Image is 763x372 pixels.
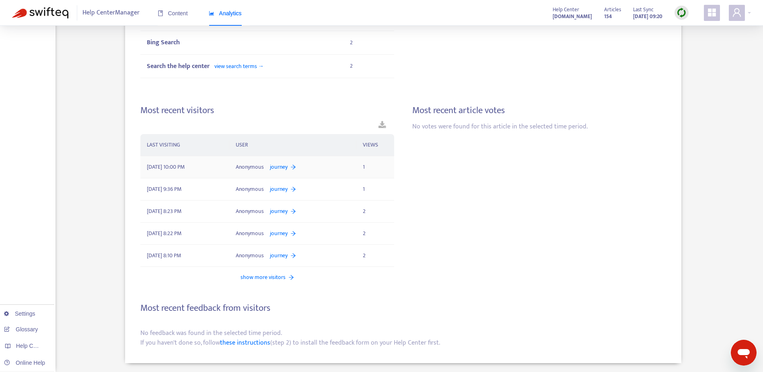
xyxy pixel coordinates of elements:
[140,329,666,338] div: No feedback was found in the selected time period.
[290,186,296,192] span: arrow-right
[140,134,229,156] th: LAST VISITING
[356,156,395,178] td: 1
[220,337,270,348] a: these instructions
[236,163,264,172] span: Anonymous
[412,105,666,116] h4: Most recent article votes
[290,231,296,236] span: arrow-right
[350,38,353,47] span: 2
[677,8,687,18] img: sync.dc5367851b00ba804db3.png
[356,134,395,156] th: VIEWS
[350,61,353,70] span: 2
[356,245,395,267] td: 2
[356,200,395,223] td: 2
[82,5,140,21] span: Help Center Manager
[147,37,180,48] span: Bing Search
[140,105,394,116] h4: Most recent visitors
[214,62,264,71] span: view search terms →
[290,164,296,170] span: arrow-right
[147,251,181,260] span: [DATE] 8:10 PM
[158,10,163,16] span: book
[270,229,288,238] span: journey
[633,12,662,21] strong: [DATE] 09:20
[290,253,296,258] span: arrow-right
[209,10,214,16] span: area-chart
[412,121,588,132] span: No votes were found for this article in the selected time period.
[236,207,264,216] span: Anonymous
[236,229,264,238] span: Anonymous
[356,223,395,245] td: 2
[147,163,185,172] span: [DATE] 10:00 PM
[270,185,288,194] span: journey
[236,185,264,194] span: Anonymous
[604,12,612,21] strong: 154
[288,275,294,280] span: arrow-right
[731,340,757,366] iframe: Button to launch messaging window
[147,207,181,216] span: [DATE] 8:23 PM
[553,5,579,14] span: Help Center
[147,185,181,194] span: [DATE] 9:36 PM
[290,209,296,214] span: arrow-right
[707,8,717,17] span: appstore
[209,10,242,17] span: Analytics
[4,360,45,366] a: Online Help
[12,7,68,19] img: Swifteq
[16,343,49,349] span: Help Centers
[147,61,210,72] span: Search the help center
[140,338,666,348] div: If you haven't done so, follow (step 2) to install the feedback form on your Help Center first.
[270,251,288,260] span: journey
[732,8,742,17] span: user
[553,12,592,21] a: [DOMAIN_NAME]
[4,310,35,317] a: Settings
[4,326,38,333] a: Glossary
[147,229,181,238] span: [DATE] 8:22 PM
[270,163,288,172] span: journey
[604,5,621,14] span: Articles
[229,134,356,156] th: USER
[356,178,395,200] td: 1
[241,273,286,281] span: show more visitors
[633,5,654,14] span: Last Sync
[236,251,264,260] span: Anonymous
[158,10,188,17] span: Content
[270,207,288,216] span: journey
[140,303,666,314] h4: Most recent feedback from visitors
